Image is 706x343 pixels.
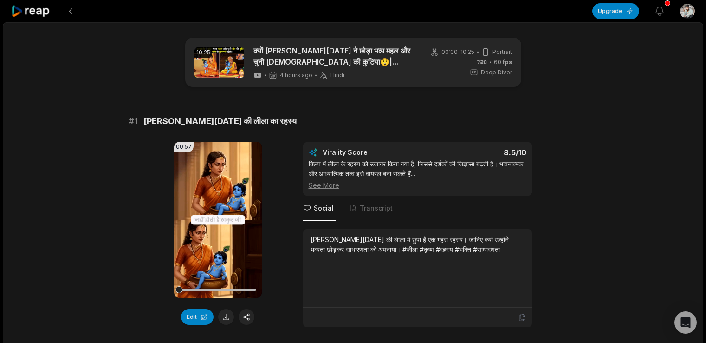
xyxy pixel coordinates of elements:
[174,142,262,298] video: Your browser does not support mp4 format.
[129,115,138,128] span: # 1
[503,59,512,66] span: fps
[303,196,532,221] nav: Tabs
[481,68,512,77] span: Deep Diver
[323,148,422,157] div: Virality Score
[280,72,312,79] span: 4 hours ago
[311,235,525,254] div: [PERSON_NAME][DATE] की लीला में छुपा है एक गहरा रहस्य। जानिए क्यों उन्होंने भव्यता छोड़कर साधारणत...
[674,311,697,334] div: Open Intercom Messenger
[253,45,414,67] a: क्यों [PERSON_NAME][DATE] ने छोड़ा भव्य महल और चुनी [DEMOGRAPHIC_DATA] की कुटिया😲|[DEMOGRAPHIC_DAT...
[592,3,639,19] button: Upgrade
[494,58,512,66] span: 60
[441,48,474,56] span: 00:00 - 10:25
[314,204,334,213] span: Social
[309,180,526,190] div: See More
[309,159,526,190] div: क्लिप में लीला के रहस्य को उजागर किया गया है, जिससे दर्शकों की जिज्ञासा बढ़ती है। भावनात्मक और आध...
[360,204,393,213] span: Transcript
[181,309,214,325] button: Edit
[427,148,526,157] div: 8.5 /10
[492,48,512,56] span: Portrait
[143,115,297,128] span: [PERSON_NAME][DATE] की लीला का रहस्य
[330,72,344,79] span: Hindi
